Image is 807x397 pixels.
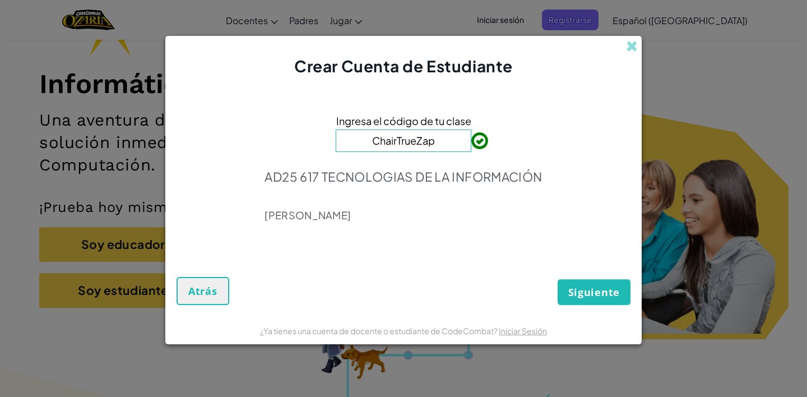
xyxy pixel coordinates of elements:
span: Ingresa el código de tu clase [336,113,471,129]
span: Atrás [188,284,217,298]
p: [PERSON_NAME] [265,209,542,222]
span: Crear Cuenta de Estudiante [294,56,513,76]
p: AD25 617 TECNOLOGIAS DE LA INFORMACIÓN [265,169,542,184]
span: Siguiente [568,285,620,299]
button: Siguiente [558,279,630,305]
button: Atrás [177,277,229,305]
span: ¿Ya tienes una cuenta de docente o estudiante de CodeCombat? [260,326,499,336]
a: Iniciar Sesión [499,326,547,336]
